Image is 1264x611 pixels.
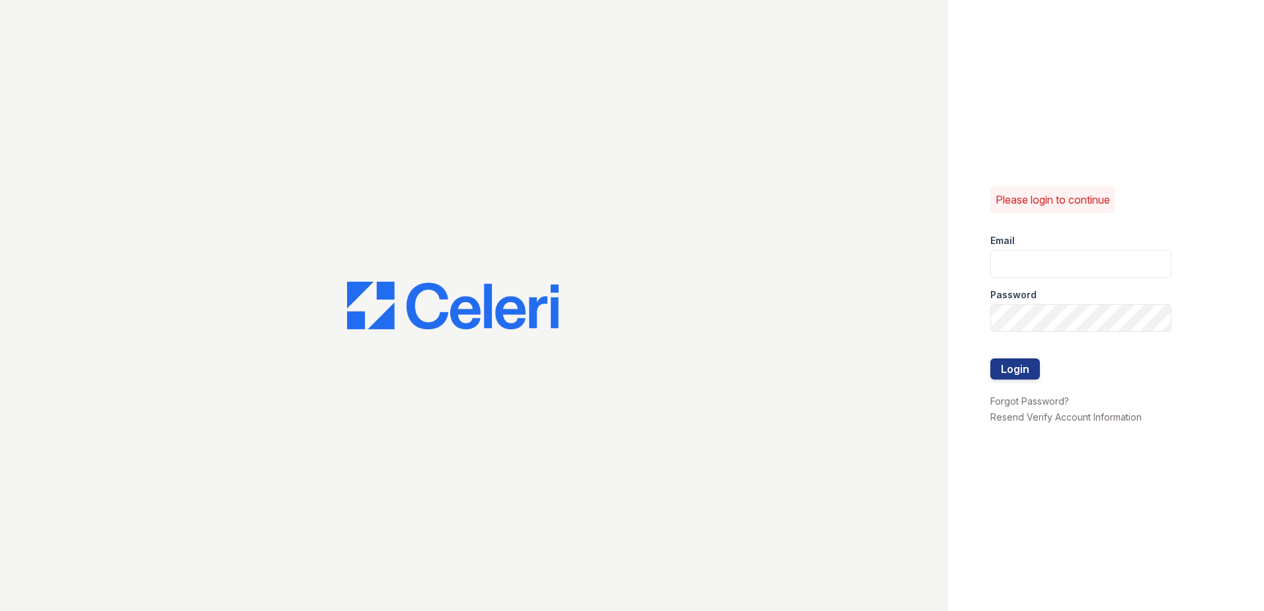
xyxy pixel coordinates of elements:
button: Login [990,358,1040,380]
img: CE_Logo_Blue-a8612792a0a2168367f1c8372b55b34899dd931a85d93a1a3d3e32e68fde9ad4.png [347,282,559,329]
a: Forgot Password? [990,395,1069,407]
a: Resend Verify Account Information [990,411,1142,423]
p: Please login to continue [996,192,1110,208]
label: Password [990,288,1037,302]
label: Email [990,234,1015,247]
